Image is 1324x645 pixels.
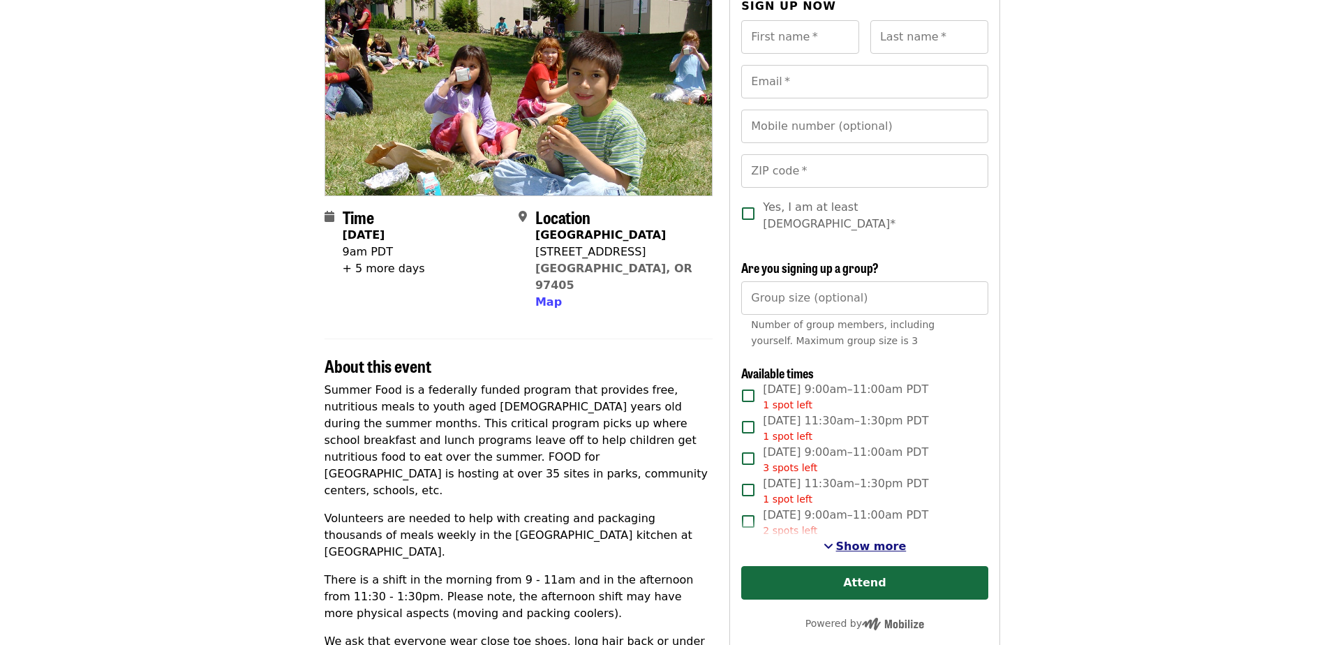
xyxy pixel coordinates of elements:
[325,353,431,378] span: About this event
[535,262,692,292] a: [GEOGRAPHIC_DATA], OR 97405
[741,20,859,54] input: First name
[763,462,817,473] span: 3 spots left
[519,210,527,223] i: map-marker-alt icon
[343,260,425,277] div: + 5 more days
[741,281,988,315] input: [object Object]
[763,507,928,538] span: [DATE] 9:00am–11:00am PDT
[763,431,812,442] span: 1 spot left
[763,525,817,536] span: 2 spots left
[535,294,562,311] button: Map
[763,494,812,505] span: 1 spot left
[535,244,701,260] div: [STREET_ADDRESS]
[763,199,976,232] span: Yes, I am at least [DEMOGRAPHIC_DATA]*
[325,210,334,223] i: calendar icon
[325,572,713,622] p: There is a shift in the morning from 9 - 11am and in the afternoon from 11:30 - 1:30pm. Please no...
[836,540,907,553] span: Show more
[343,228,385,242] strong: [DATE]
[763,381,928,413] span: [DATE] 9:00am–11:00am PDT
[741,65,988,98] input: Email
[535,295,562,309] span: Map
[741,258,879,276] span: Are you signing up a group?
[535,228,666,242] strong: [GEOGRAPHIC_DATA]
[751,319,935,346] span: Number of group members, including yourself. Maximum group size is 3
[805,618,924,629] span: Powered by
[325,382,713,499] p: Summer Food is a federally funded program that provides free, nutritious meals to youth aged [DEM...
[741,364,814,382] span: Available times
[343,244,425,260] div: 9am PDT
[870,20,988,54] input: Last name
[824,538,907,555] button: See more timeslots
[535,205,590,229] span: Location
[741,566,988,600] button: Attend
[763,475,928,507] span: [DATE] 11:30am–1:30pm PDT
[741,110,988,143] input: Mobile number (optional)
[763,444,928,475] span: [DATE] 9:00am–11:00am PDT
[741,154,988,188] input: ZIP code
[763,399,812,410] span: 1 spot left
[862,618,924,630] img: Powered by Mobilize
[325,510,713,561] p: Volunteers are needed to help with creating and packaging thousands of meals weekly in the [GEOGR...
[763,413,928,444] span: [DATE] 11:30am–1:30pm PDT
[343,205,374,229] span: Time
